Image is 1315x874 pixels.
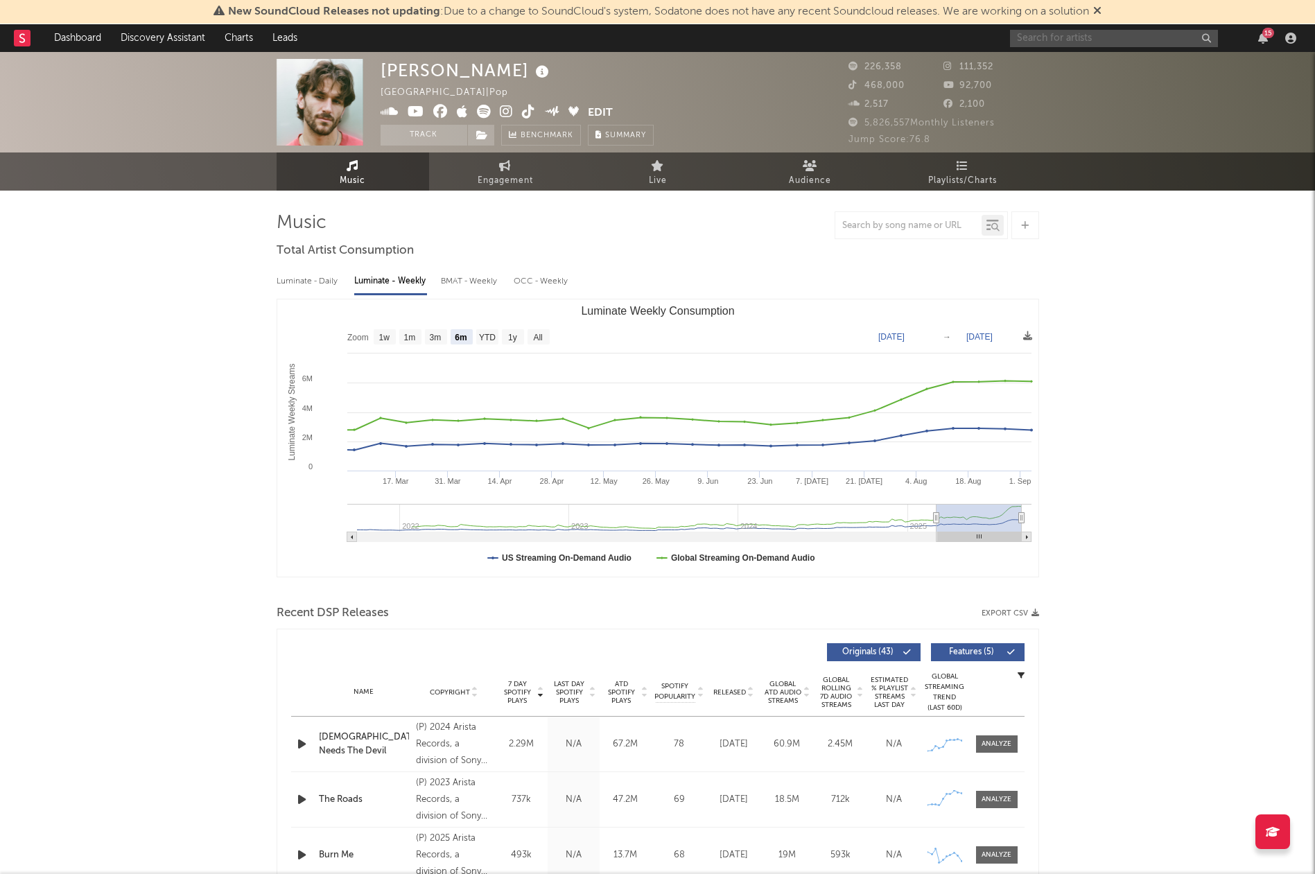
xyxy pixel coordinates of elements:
text: 3m [429,333,441,342]
span: 468,000 [848,81,905,90]
text: 6M [302,374,312,383]
span: Benchmark [521,128,573,144]
div: 60.9M [764,737,810,751]
text: 1w [378,333,390,342]
div: Luminate - Daily [277,270,340,293]
div: 69 [655,793,704,807]
div: 593k [817,848,864,862]
text: [DATE] [966,332,993,342]
div: Global Streaming Trend (Last 60D) [924,672,966,713]
div: BMAT - Weekly [441,270,500,293]
text: 31. Mar [435,477,461,485]
span: 2,100 [943,100,985,109]
div: 67.2M [603,737,648,751]
div: 78 [655,737,704,751]
a: Audience [734,152,887,191]
span: Jump Score: 76.8 [848,135,930,144]
span: ATD Spotify Plays [603,680,640,705]
span: Released [713,688,746,697]
text: 4. Aug [905,477,927,485]
div: [DATE] [711,737,757,751]
span: Audience [789,173,831,189]
div: [DATE] [711,848,757,862]
text: YTD [478,333,495,342]
text: 0 [308,462,312,471]
div: 13.7M [603,848,648,862]
span: New SoundCloud Releases not updating [228,6,440,17]
div: N/A [871,848,917,862]
a: Discovery Assistant [111,24,215,52]
div: (P) 2024 Arista Records, a division of Sony Music Entertainment, under exclusive license from [PE... [416,719,491,769]
text: 14. Apr [487,477,512,485]
a: Music [277,152,429,191]
button: 15 [1258,33,1268,44]
span: Summary [605,132,646,139]
div: N/A [551,848,596,862]
text: 21. [DATE] [846,477,882,485]
button: Features(5) [931,643,1025,661]
div: N/A [871,793,917,807]
span: 5,826,557 Monthly Listeners [848,119,995,128]
span: Playlists/Charts [928,173,997,189]
input: Search by song name or URL [835,220,982,231]
a: Dashboard [44,24,111,52]
text: 6m [455,333,467,342]
span: 2,517 [848,100,889,109]
span: 226,358 [848,62,902,71]
a: Playlists/Charts [887,152,1039,191]
text: 1y [508,333,517,342]
span: Recent DSP Releases [277,605,389,622]
div: Luminate - Weekly [354,270,427,293]
button: Export CSV [982,609,1039,618]
div: 47.2M [603,793,648,807]
text: 28. Apr [539,477,564,485]
button: Edit [588,105,613,122]
text: 26. May [642,477,670,485]
text: Luminate Weekly Streams [286,364,296,461]
span: Global ATD Audio Streams [764,680,802,705]
span: Global Rolling 7D Audio Streams [817,676,855,709]
text: 1m [403,333,415,342]
div: 737k [499,793,544,807]
span: Dismiss [1093,6,1101,17]
text: 4M [302,404,312,412]
div: 2.45M [817,737,864,751]
div: OCC - Weekly [514,270,569,293]
text: 18. Aug [955,477,981,485]
svg: Luminate Weekly Consumption [277,299,1038,577]
span: Live [649,173,667,189]
text: 9. Jun [697,477,718,485]
div: N/A [871,737,917,751]
a: Live [582,152,734,191]
span: Estimated % Playlist Streams Last Day [871,676,909,709]
div: [PERSON_NAME] [381,59,552,82]
button: Originals(43) [827,643,921,661]
text: 12. May [590,477,618,485]
text: Global Streaming On-Demand Audio [670,553,815,563]
text: 23. Jun [747,477,772,485]
div: 712k [817,793,864,807]
a: Charts [215,24,263,52]
div: (P) 2023 Arista Records, a division of Sony Music Entertainment, under exclusive license from [PE... [416,775,491,825]
div: N/A [551,793,596,807]
span: 111,352 [943,62,993,71]
a: Benchmark [501,125,581,146]
button: Track [381,125,467,146]
input: Search for artists [1010,30,1218,47]
span: Engagement [478,173,533,189]
a: The Roads [319,793,410,807]
span: 92,700 [943,81,992,90]
div: 15 [1262,28,1274,38]
span: Total Artist Consumption [277,243,414,259]
div: [DATE] [711,793,757,807]
span: Features ( 5 ) [940,648,1004,656]
text: 7. [DATE] [796,477,828,485]
span: : Due to a change to SoundCloud's system, Sodatone does not have any recent Soundcloud releases. ... [228,6,1089,17]
span: Spotify Popularity [654,681,695,702]
a: Burn Me [319,848,410,862]
text: [DATE] [878,332,905,342]
a: [DEMOGRAPHIC_DATA] Needs The Devil [319,731,410,758]
a: Engagement [429,152,582,191]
